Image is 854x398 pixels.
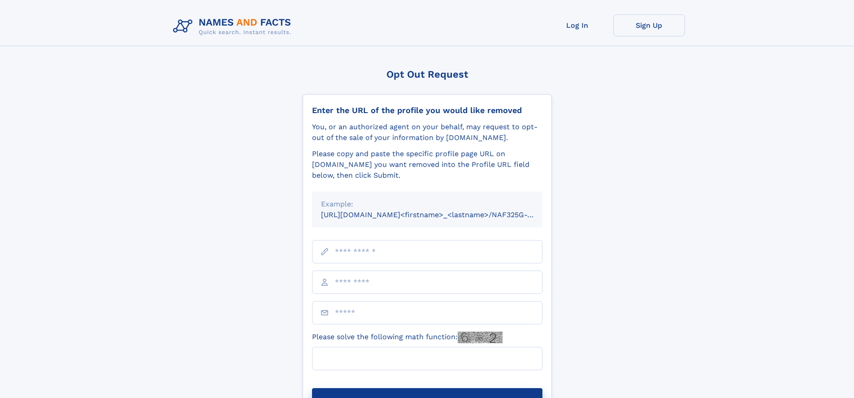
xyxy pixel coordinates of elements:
[312,105,542,115] div: Enter the URL of the profile you would like removed
[312,122,542,143] div: You, or an authorized agent on your behalf, may request to opt-out of the sale of your informatio...
[303,69,552,80] div: Opt Out Request
[321,199,533,210] div: Example:
[542,14,613,36] a: Log In
[312,332,503,343] label: Please solve the following math function:
[613,14,685,36] a: Sign Up
[169,14,299,39] img: Logo Names and Facts
[321,210,559,219] small: [URL][DOMAIN_NAME]<firstname>_<lastname>/NAF325G-xxxxxxxx
[312,149,542,181] div: Please copy and paste the specific profile page URL on [DOMAIN_NAME] you want removed into the Pr...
